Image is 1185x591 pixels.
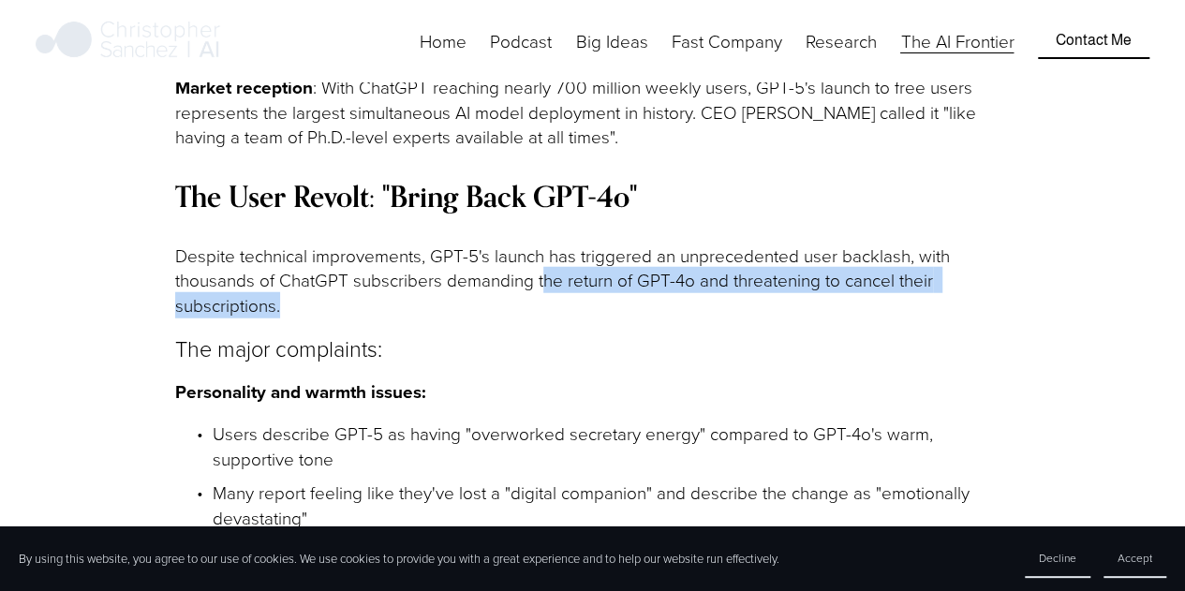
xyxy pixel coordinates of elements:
strong: Personality and warmth issues: [175,378,426,405]
a: folder dropdown [672,27,782,55]
button: Accept [1104,539,1166,578]
p: Many report feeling like they've lost a "digital companion" and describe the change as "emotional... [213,480,1011,530]
p: The major complaints: [175,333,1011,364]
span: Accept [1118,550,1152,566]
span: Fast Company [672,29,782,54]
a: Podcast [490,27,552,55]
a: Home [420,27,467,55]
a: The AI Frontier [900,27,1014,55]
button: Decline [1025,539,1090,578]
img: Christopher Sanchez | AI [36,18,220,65]
a: folder dropdown [576,27,648,55]
a: folder dropdown [806,27,877,55]
span: Research [806,29,877,54]
strong: The User Revolt: "Bring Back GPT-4o" [175,178,637,214]
span: Decline [1039,550,1076,566]
span: Big Ideas [576,29,648,54]
p: Users describe GPT-5 as having "overworked secretary energy" compared to GPT-4o's warm, supportiv... [213,421,1011,471]
a: Contact Me [1038,23,1149,59]
p: : With ChatGPT reaching nearly 700 million weekly users, GPT-5's launch to free users represents ... [175,75,1011,150]
strong: Market reception [175,74,313,100]
p: By using this website, you agree to our use of cookies. We use cookies to provide you with a grea... [19,550,779,567]
p: Despite technical improvements, GPT-5's launch has triggered an unprecedented user backlash, with... [175,244,1011,318]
